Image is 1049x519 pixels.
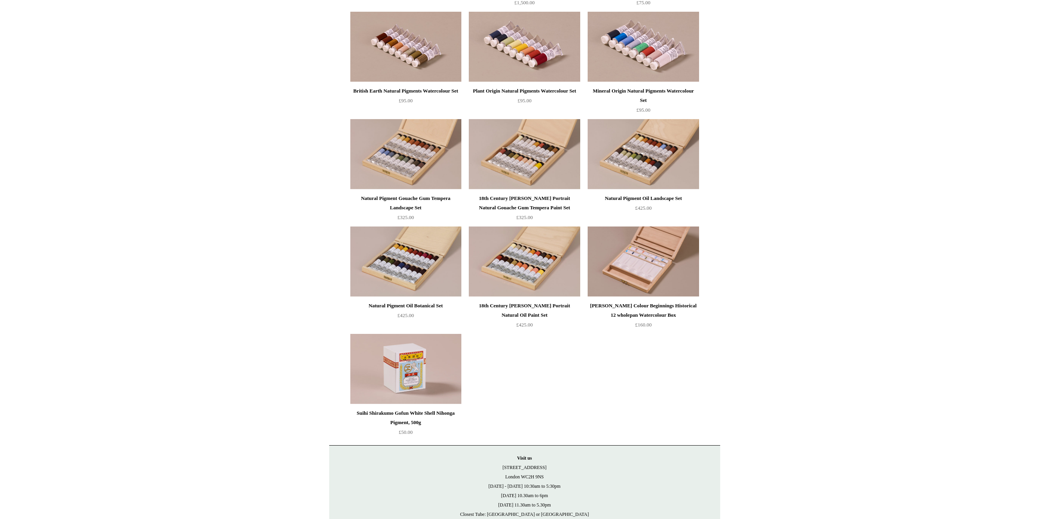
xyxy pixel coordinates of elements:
[350,227,461,297] a: Natural Pigment Oil Botanical Set Natural Pigment Oil Botanical Set
[518,98,532,103] span: £95.00
[588,194,699,226] a: Natural Pigment Oil Landscape Set £425.00
[399,98,413,103] span: £95.00
[469,119,580,189] a: 18th Century George Romney Portrait Natural Gouache Gum Tempera Paint Set 18th Century George Rom...
[350,119,461,189] img: Natural Pigment Gouache Gum Tempera Landscape Set
[516,322,533,328] span: £425.00
[469,194,580,226] a: 18th Century [PERSON_NAME] Portrait Natural Gouache Gum Tempera Paint Set £325.00
[350,194,461,226] a: Natural Pigment Gouache Gum Tempera Landscape Set £325.00
[399,429,413,435] span: £50.00
[590,86,697,105] div: Mineral Origin Natural Pigments Watercolour Set
[471,194,578,212] div: 18th Century [PERSON_NAME] Portrait Natural Gouache Gum Tempera Paint Set
[588,119,699,189] img: Natural Pigment Oil Landscape Set
[397,214,414,220] span: £325.00
[516,214,533,220] span: £325.00
[350,86,461,118] a: British Earth Natural Pigments Watercolour Set £95.00
[637,107,651,113] span: £95.00
[469,86,580,118] a: Plant Origin Natural Pigments Watercolour Set £95.00
[588,227,699,297] img: Turner Colour Beginnings Historical 12 wholepan Watercolour Box
[350,301,461,333] a: Natural Pigment Oil Botanical Set £425.00
[471,301,578,320] div: 18th Century [PERSON_NAME] Portrait Natural Oil Paint Set
[350,12,461,82] img: British Earth Natural Pigments Watercolour Set
[352,408,459,427] div: Suihi Shirakumo Gofun White Shell Nihonga Pigment, 500g
[350,408,461,441] a: Suihi Shirakumo Gofun White Shell Nihonga Pigment, 500g £50.00
[350,12,461,82] a: British Earth Natural Pigments Watercolour Set British Earth Natural Pigments Watercolour Set
[352,86,459,96] div: British Earth Natural Pigments Watercolour Set
[352,301,459,310] div: Natural Pigment Oil Botanical Set
[588,12,699,82] img: Mineral Origin Natural Pigments Watercolour Set
[469,301,580,333] a: 18th Century [PERSON_NAME] Portrait Natural Oil Paint Set £425.00
[517,455,532,461] strong: Visit us
[469,12,580,82] a: Plant Origin Natural Pigments Watercolour Set Plant Origin Natural Pigments Watercolour Set
[590,194,697,203] div: Natural Pigment Oil Landscape Set
[471,86,578,96] div: Plant Origin Natural Pigments Watercolour Set
[588,227,699,297] a: Turner Colour Beginnings Historical 12 wholepan Watercolour Box Turner Colour Beginnings Historic...
[588,301,699,333] a: [PERSON_NAME] Colour Beginnings Historical 12 wholepan Watercolour Box £160.00
[635,322,651,328] span: £160.00
[469,227,580,297] a: 18th Century George Romney Portrait Natural Oil Paint Set 18th Century George Romney Portrait Nat...
[352,194,459,212] div: Natural Pigment Gouache Gum Tempera Landscape Set
[588,86,699,118] a: Mineral Origin Natural Pigments Watercolour Set £95.00
[350,334,461,404] img: Suihi Shirakumo Gofun White Shell Nihonga Pigment, 500g
[469,119,580,189] img: 18th Century George Romney Portrait Natural Gouache Gum Tempera Paint Set
[469,227,580,297] img: 18th Century George Romney Portrait Natural Oil Paint Set
[350,119,461,189] a: Natural Pigment Gouache Gum Tempera Landscape Set Natural Pigment Gouache Gum Tempera Landscape Set
[588,12,699,82] a: Mineral Origin Natural Pigments Watercolour Set Mineral Origin Natural Pigments Watercolour Set
[350,334,461,404] a: Suihi Shirakumo Gofun White Shell Nihonga Pigment, 500g Suihi Shirakumo Gofun White Shell Nihonga...
[350,227,461,297] img: Natural Pigment Oil Botanical Set
[469,12,580,82] img: Plant Origin Natural Pigments Watercolour Set
[588,119,699,189] a: Natural Pigment Oil Landscape Set Natural Pigment Oil Landscape Set
[337,453,712,519] p: [STREET_ADDRESS] London WC2H 9NS [DATE] - [DATE] 10:30am to 5:30pm [DATE] 10.30am to 6pm [DATE] 1...
[590,301,697,320] div: [PERSON_NAME] Colour Beginnings Historical 12 wholepan Watercolour Box
[397,312,414,318] span: £425.00
[635,205,651,211] span: £425.00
